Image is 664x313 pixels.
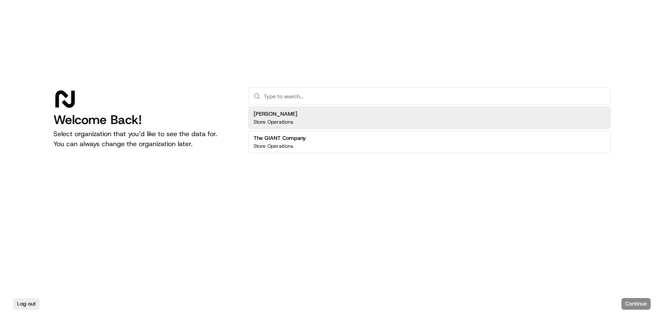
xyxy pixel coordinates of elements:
button: Log out [13,298,40,310]
h2: [PERSON_NAME] [254,110,297,118]
input: Type to search... [264,88,605,104]
h2: The GIANT Company [254,134,306,142]
p: Store Operations [254,143,293,149]
p: Select organization that you’d like to see the data for. You can always change the organization l... [53,129,235,149]
h1: Welcome Back! [53,112,235,127]
div: Suggestions [248,105,611,155]
p: Store Operations [254,119,293,125]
